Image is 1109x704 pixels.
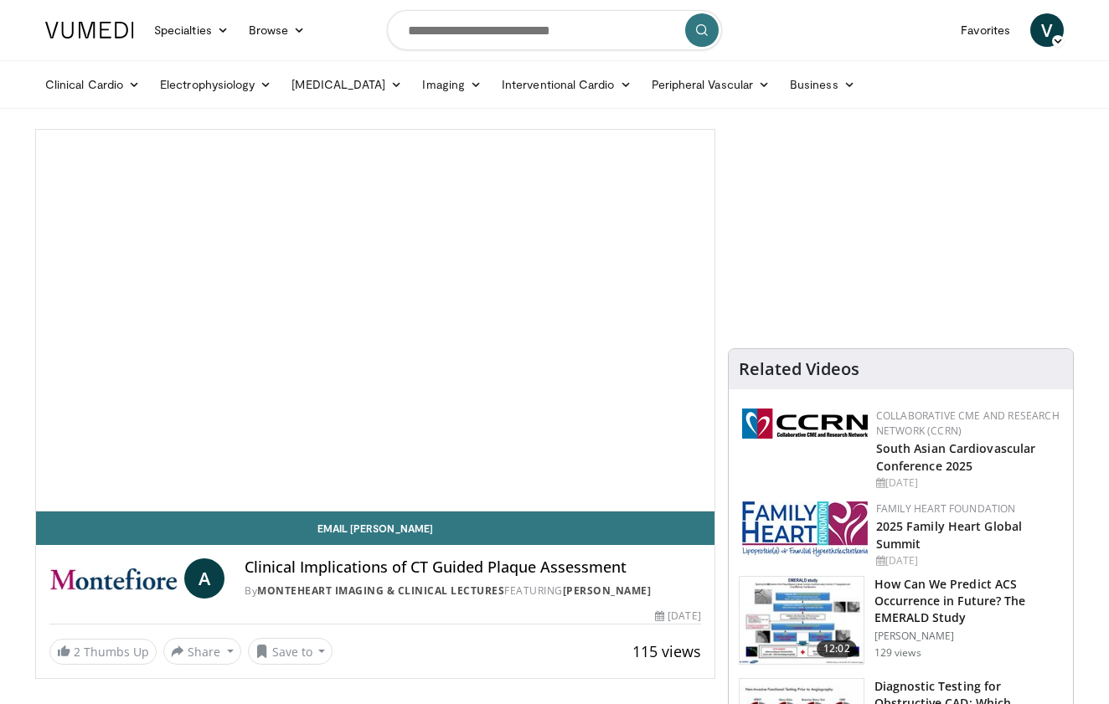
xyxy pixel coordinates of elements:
a: Electrophysiology [150,68,281,101]
a: Business [780,68,865,101]
img: VuMedi Logo [45,22,134,39]
a: V [1030,13,1064,47]
a: South Asian Cardiovascular Conference 2025 [876,440,1036,474]
div: [DATE] [876,553,1060,568]
img: c1d4975e-bb9a-4212-93f4-029552a5e728.150x105_q85_crop-smart_upscale.jpg [740,577,864,664]
h3: How Can We Predict ACS Occurrence in Future? The EMERALD Study [874,576,1063,626]
a: Imaging [412,68,492,101]
a: 2 Thumbs Up [49,639,157,665]
div: [DATE] [655,609,700,624]
h4: Related Videos [739,359,859,379]
span: 115 views [632,641,701,661]
iframe: Advertisement [775,129,1026,338]
a: Email [PERSON_NAME] [36,511,714,545]
img: 96363db5-6b1b-407f-974b-715268b29f70.jpeg.150x105_q85_autocrop_double_scale_upscale_version-0.2.jpg [742,501,868,557]
input: Search topics, interventions [387,10,722,50]
a: Specialties [144,13,239,47]
img: MonteHeart Imaging & Clinical Lectures [49,558,178,599]
h4: Clinical Implications of CT Guided Plaque Assessment [245,558,700,577]
img: a04ee3ba-8487-4636-b0fb-5e8d268f3737.png.150x105_q85_autocrop_double_scale_upscale_version-0.2.png [742,409,868,439]
a: 2025 Family Heart Global Summit [876,518,1022,552]
a: 12:02 How Can We Predict ACS Occurrence in Future? The EMERALD Study [PERSON_NAME] 129 views [739,576,1063,665]
a: Collaborative CME and Research Network (CCRN) [876,409,1060,438]
span: 12:02 [817,640,857,657]
a: [PERSON_NAME] [563,583,652,598]
div: By FEATURING [245,583,700,599]
video-js: Video Player [36,130,714,511]
p: [PERSON_NAME] [874,629,1063,643]
a: A [184,558,224,599]
a: Interventional Cardio [492,68,642,101]
a: MonteHeart Imaging & Clinical Lectures [257,583,504,598]
a: Peripheral Vascular [642,68,780,101]
button: Save to [248,638,333,665]
a: [MEDICAL_DATA] [281,68,412,101]
div: [DATE] [876,475,1060,491]
a: Family Heart Foundation [876,501,1016,516]
p: 129 views [874,646,921,660]
a: Browse [239,13,316,47]
span: 2 [74,644,80,660]
a: Clinical Cardio [35,68,150,101]
a: Favorites [951,13,1020,47]
button: Share [163,638,241,665]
